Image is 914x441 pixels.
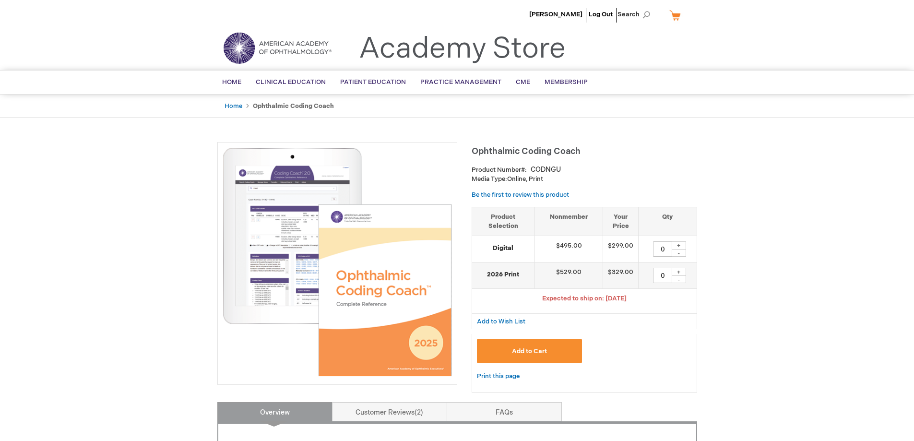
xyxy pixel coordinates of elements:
[477,370,520,382] a: Print this page
[472,175,507,183] strong: Media Type:
[672,268,686,276] div: +
[447,402,562,421] a: FAQs
[477,339,582,363] button: Add to Cart
[534,207,603,236] th: Nonmember
[477,318,525,325] span: Add to Wish List
[477,317,525,325] a: Add to Wish List
[256,78,326,86] span: Clinical Education
[653,268,672,283] input: Qty
[217,402,332,421] a: Overview
[534,262,603,289] td: $529.00
[603,262,639,289] td: $329.00
[617,5,654,24] span: Search
[332,402,447,421] a: Customer Reviews2
[672,249,686,257] div: -
[223,147,452,377] img: Ophthalmic Coding Coach
[225,102,242,110] a: Home
[472,175,697,184] p: Online, Print
[340,78,406,86] span: Patient Education
[603,207,639,236] th: Your Price
[529,11,582,18] a: [PERSON_NAME]
[534,236,603,262] td: $495.00
[222,78,241,86] span: Home
[359,32,566,66] a: Academy Store
[472,207,535,236] th: Product Selection
[477,244,530,253] strong: Digital
[545,78,588,86] span: Membership
[603,236,639,262] td: $299.00
[542,295,627,302] span: Expected to ship on: [DATE]
[253,102,334,110] strong: Ophthalmic Coding Coach
[415,408,423,417] span: 2
[477,270,530,279] strong: 2026 Print
[516,78,530,86] span: CME
[472,166,527,174] strong: Product Number
[531,165,561,175] div: CODNGU
[472,191,569,199] a: Be the first to review this product
[653,241,672,257] input: Qty
[639,207,697,236] th: Qty
[672,241,686,250] div: +
[420,78,501,86] span: Practice Management
[472,146,581,156] span: Ophthalmic Coding Coach
[589,11,613,18] a: Log Out
[672,275,686,283] div: -
[512,347,547,355] span: Add to Cart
